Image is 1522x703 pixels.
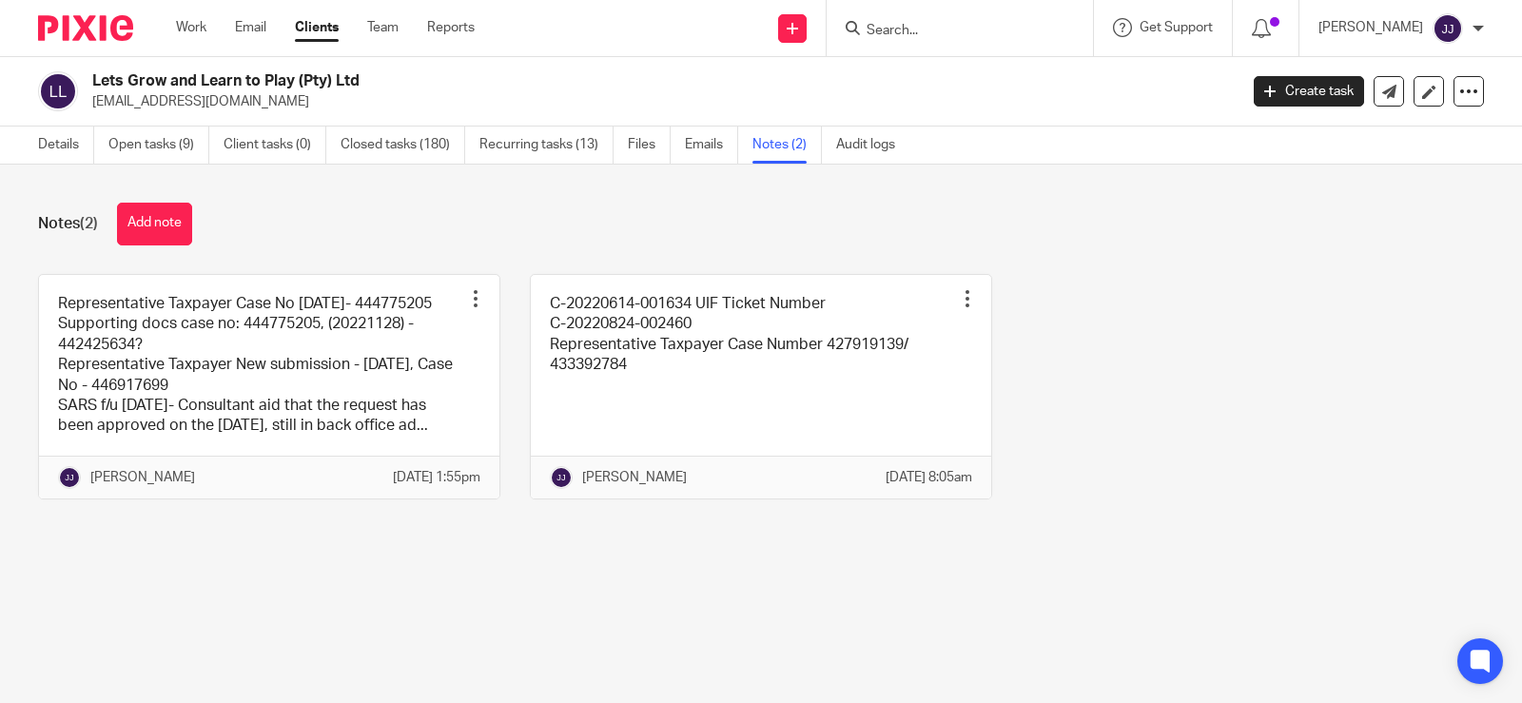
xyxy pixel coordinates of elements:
a: Notes (2) [752,127,822,164]
img: svg%3E [1433,13,1463,44]
span: Get Support [1140,21,1213,34]
span: (2) [80,216,98,231]
a: Recurring tasks (13) [479,127,614,164]
a: Audit logs [836,127,909,164]
p: [DATE] 8:05am [886,468,972,487]
p: [PERSON_NAME] [90,468,195,487]
p: [PERSON_NAME] [582,468,687,487]
a: Work [176,18,206,37]
button: Add note [117,203,192,245]
a: Team [367,18,399,37]
a: Clients [295,18,339,37]
a: Closed tasks (180) [341,127,465,164]
img: svg%3E [58,466,81,489]
p: [EMAIL_ADDRESS][DOMAIN_NAME] [92,92,1225,111]
a: Create task [1254,76,1364,107]
a: Files [628,127,671,164]
input: Search [865,23,1036,40]
a: Open tasks (9) [108,127,209,164]
h2: Lets Grow and Learn to Play (Pty) Ltd [92,71,999,91]
img: svg%3E [38,71,78,111]
a: Email [235,18,266,37]
a: Emails [685,127,738,164]
a: Client tasks (0) [224,127,326,164]
p: [DATE] 1:55pm [393,468,480,487]
a: Details [38,127,94,164]
h1: Notes [38,214,98,234]
p: [PERSON_NAME] [1318,18,1423,37]
a: Reports [427,18,475,37]
img: svg%3E [550,466,573,489]
img: Pixie [38,15,133,41]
